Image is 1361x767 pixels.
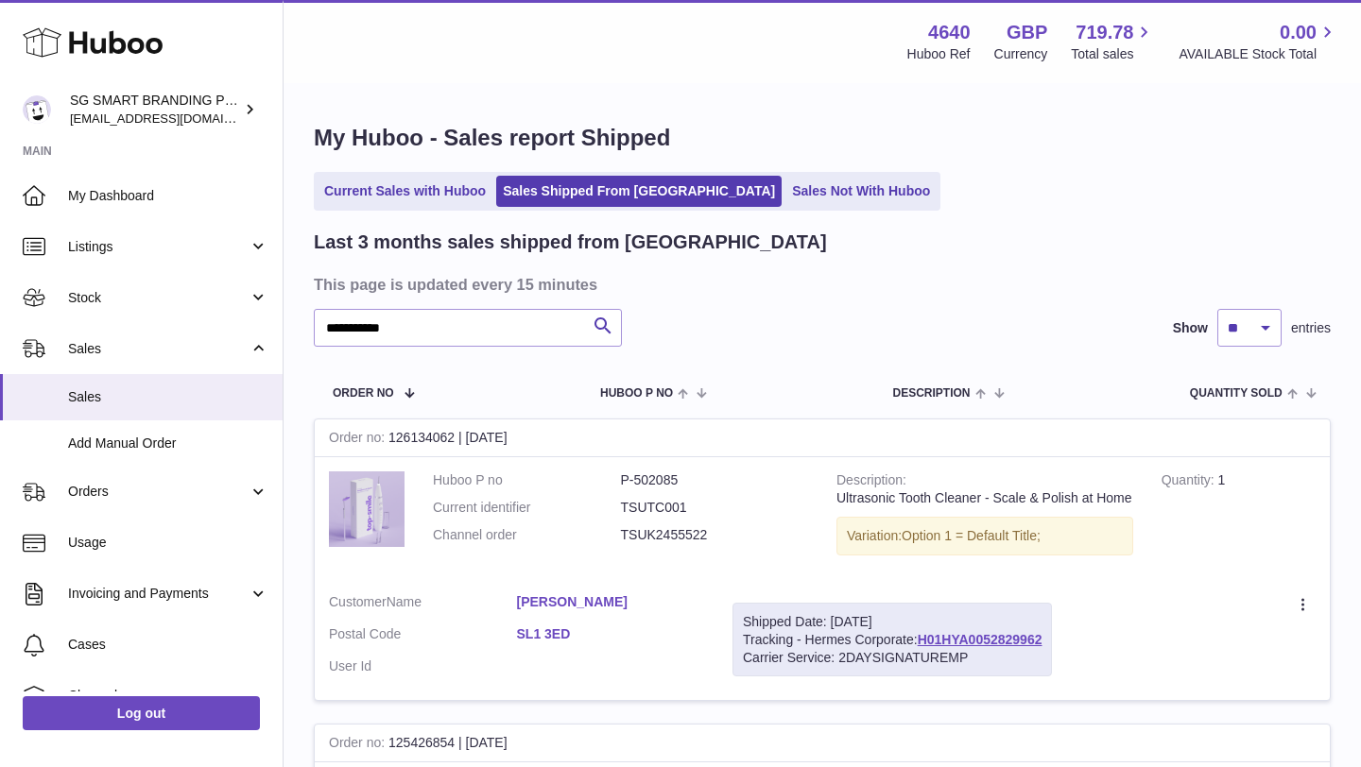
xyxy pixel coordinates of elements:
img: plaqueremoverforteethbestselleruk5.png [329,471,405,547]
span: Total sales [1071,45,1155,63]
span: My Dashboard [68,187,268,205]
div: SG SMART BRANDING PTE. LTD. [70,92,240,128]
span: Add Manual Order [68,435,268,452]
span: Cases [68,636,268,654]
h3: This page is updated every 15 minutes [314,274,1326,295]
span: Description [892,387,970,400]
a: H01HYA0052829962 [918,632,1042,647]
dt: Postal Code [329,625,517,648]
div: Shipped Date: [DATE] [743,613,1042,631]
div: Ultrasonic Tooth Cleaner - Scale & Polish at Home [836,489,1133,507]
span: Option 1 = Default Title; [902,528,1041,543]
a: Current Sales with Huboo [318,176,492,207]
span: Sales [68,388,268,406]
div: 126134062 | [DATE] [315,419,1330,457]
td: 1 [1147,457,1330,579]
a: Log out [23,696,260,730]
a: Sales Not With Huboo [785,176,937,207]
span: Listings [68,238,249,256]
img: uktopsmileshipping@gmail.com [23,95,51,124]
div: 125426854 | [DATE] [315,724,1330,762]
div: Huboo Ref [907,45,971,63]
div: Currency [994,45,1048,63]
strong: Order no [329,430,388,450]
span: entries [1291,319,1331,337]
a: SL1 3ED [517,625,705,643]
dt: Name [329,593,517,616]
span: Sales [68,340,249,358]
span: Huboo P no [600,387,673,400]
div: Variation: [836,517,1133,555]
strong: 4640 [928,20,971,45]
span: Invoicing and Payments [68,585,249,603]
span: 0.00 [1280,20,1317,45]
dd: TSUK2455522 [621,526,809,544]
span: Usage [68,534,268,552]
span: AVAILABLE Stock Total [1179,45,1338,63]
span: Channels [68,687,268,705]
div: Tracking - Hermes Corporate: [732,603,1052,677]
h1: My Huboo - Sales report Shipped [314,123,1331,153]
dd: P-502085 [621,471,809,489]
a: [PERSON_NAME] [517,593,705,611]
strong: Description [836,472,906,492]
strong: GBP [1007,20,1047,45]
span: Stock [68,289,249,307]
dt: Channel order [433,526,621,544]
a: Sales Shipped From [GEOGRAPHIC_DATA] [496,176,782,207]
span: Customer [329,594,387,609]
span: [EMAIL_ADDRESS][DOMAIN_NAME] [70,111,278,126]
dt: Huboo P no [433,471,621,489]
strong: Order no [329,735,388,755]
div: Carrier Service: 2DAYSIGNATUREMP [743,649,1042,667]
span: Quantity Sold [1190,387,1283,400]
label: Show [1173,319,1208,337]
span: Order No [333,387,394,400]
h2: Last 3 months sales shipped from [GEOGRAPHIC_DATA] [314,230,827,255]
span: Orders [68,483,249,501]
a: 719.78 Total sales [1071,20,1155,63]
dd: TSUTC001 [621,499,809,517]
dt: Current identifier [433,499,621,517]
a: 0.00 AVAILABLE Stock Total [1179,20,1338,63]
span: 719.78 [1076,20,1133,45]
dt: User Id [329,657,517,675]
strong: Quantity [1162,472,1218,492]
